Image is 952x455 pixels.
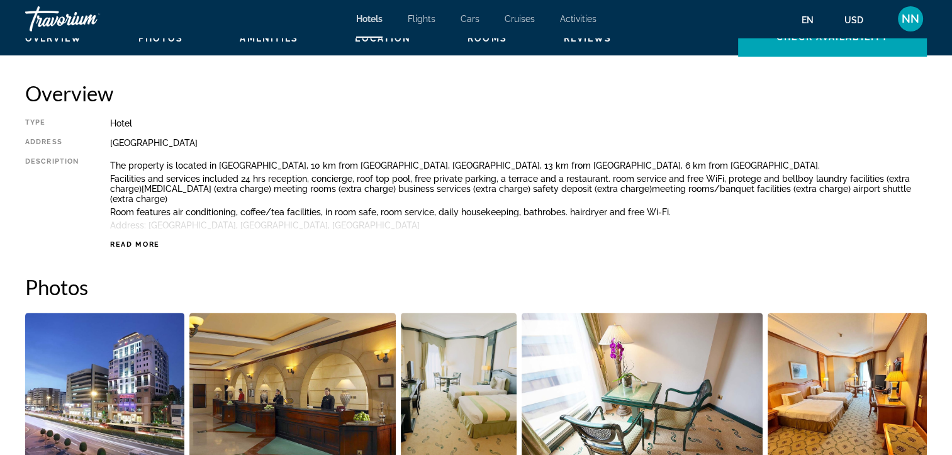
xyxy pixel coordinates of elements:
a: Travorium [25,3,151,35]
span: Rooms [468,33,507,43]
button: Change language [802,11,826,29]
div: [GEOGRAPHIC_DATA] [110,138,927,148]
a: Flights [408,14,435,24]
span: Read more [110,240,160,249]
span: Location [355,33,411,43]
button: Change currency [844,11,875,29]
h2: Photos [25,274,927,300]
p: The property is located in [GEOGRAPHIC_DATA], 10 km from [GEOGRAPHIC_DATA], [GEOGRAPHIC_DATA], 13... [110,160,927,171]
button: Reviews [564,33,612,44]
button: User Menu [894,6,927,32]
div: Description [25,157,79,233]
span: Amenities [240,33,298,43]
button: Rooms [468,33,507,44]
h2: Overview [25,81,927,106]
div: Address [25,138,79,148]
a: Hotels [356,14,383,24]
div: Hotel [110,118,927,128]
span: NN [902,13,919,25]
span: USD [844,15,863,25]
div: Type [25,118,79,128]
button: Location [355,33,411,44]
p: Facilities and services included 24 hrs reception, concierge, roof top pool, free private parking... [110,174,927,204]
a: Cars [461,14,479,24]
button: Amenities [240,33,298,44]
button: Photos [138,33,184,44]
button: Read more [110,240,170,249]
a: Cruises [505,14,535,24]
span: Photos [138,33,184,43]
p: Room features air conditioning, coffee/tea facilities, in room safe, room service, daily housekee... [110,207,927,217]
span: Reviews [564,33,612,43]
span: Overview [25,33,82,43]
button: Overview [25,33,82,44]
span: en [802,15,814,25]
a: Activities [560,14,596,24]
